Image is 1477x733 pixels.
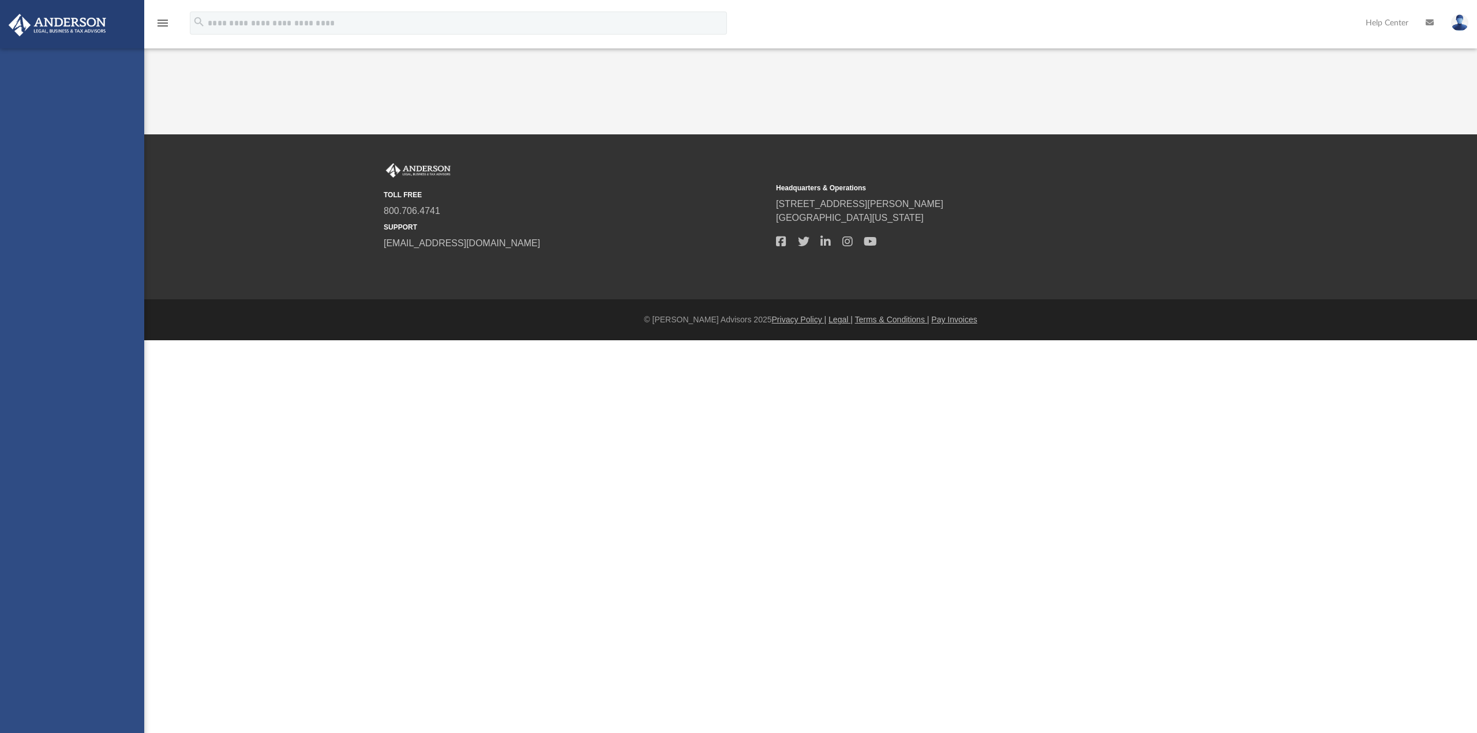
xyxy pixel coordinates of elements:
[772,315,827,324] a: Privacy Policy |
[144,314,1477,326] div: © [PERSON_NAME] Advisors 2025
[193,16,205,28] i: search
[776,213,924,223] a: [GEOGRAPHIC_DATA][US_STATE]
[5,14,110,36] img: Anderson Advisors Platinum Portal
[1451,14,1468,31] img: User Pic
[829,315,853,324] a: Legal |
[156,16,170,30] i: menu
[384,163,453,178] img: Anderson Advisors Platinum Portal
[384,206,440,216] a: 800.706.4741
[384,222,768,232] small: SUPPORT
[776,183,1160,193] small: Headquarters & Operations
[384,238,540,248] a: [EMAIL_ADDRESS][DOMAIN_NAME]
[855,315,929,324] a: Terms & Conditions |
[156,22,170,30] a: menu
[384,190,768,200] small: TOLL FREE
[776,199,943,209] a: [STREET_ADDRESS][PERSON_NAME]
[931,315,977,324] a: Pay Invoices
